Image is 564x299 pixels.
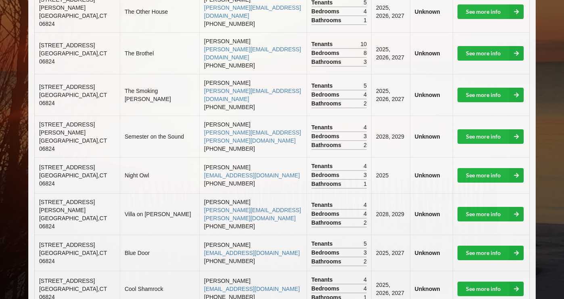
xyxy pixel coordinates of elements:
span: Bathrooms [311,99,343,107]
a: [PERSON_NAME][EMAIL_ADDRESS][DOMAIN_NAME] [204,88,301,102]
span: Bathrooms [311,257,343,265]
span: 5 [363,82,367,90]
a: See more info [457,282,524,296]
a: [PERSON_NAME][EMAIL_ADDRESS][PERSON_NAME][DOMAIN_NAME] [204,207,301,221]
span: Bedrooms [311,171,341,179]
span: 2 [363,141,367,149]
a: See more info [457,88,524,102]
a: [PERSON_NAME][EMAIL_ADDRESS][PERSON_NAME][DOMAIN_NAME] [204,129,301,144]
span: [STREET_ADDRESS] [39,84,95,90]
span: Bedrooms [311,284,341,293]
span: [STREET_ADDRESS][PERSON_NAME] [39,121,95,136]
a: [EMAIL_ADDRESS][DOMAIN_NAME] [204,172,300,179]
span: [STREET_ADDRESS] [39,42,95,48]
b: Unknown [415,8,440,15]
b: Unknown [415,50,440,57]
span: 3 [363,248,367,257]
span: 5 [363,240,367,248]
span: [GEOGRAPHIC_DATA] , CT 06824 [39,250,107,264]
span: Bathrooms [311,219,343,227]
td: [PERSON_NAME] [PHONE_NUMBER] [199,74,307,116]
span: 1 [363,180,367,188]
span: 4 [363,210,367,218]
td: The Smoking [PERSON_NAME] [120,74,199,116]
span: Bathrooms [311,141,343,149]
span: [GEOGRAPHIC_DATA] , CT 06824 [39,13,107,27]
a: [EMAIL_ADDRESS][DOMAIN_NAME] [204,250,300,256]
span: [STREET_ADDRESS][PERSON_NAME] [39,199,95,213]
td: Semester on the Sound [120,116,199,157]
td: [PERSON_NAME] [PHONE_NUMBER] [199,32,307,74]
b: Unknown [415,250,440,256]
td: Blue Door [120,235,199,271]
b: Unknown [415,92,440,98]
span: 3 [363,58,367,66]
span: Tenants [311,123,335,131]
td: 2025 [371,157,410,193]
td: [PERSON_NAME] [PHONE_NUMBER] [199,116,307,157]
span: Bedrooms [311,210,341,218]
span: 4 [363,284,367,293]
span: [GEOGRAPHIC_DATA] , CT 06824 [39,172,107,187]
span: 3 [363,171,367,179]
span: 3 [363,132,367,140]
span: [GEOGRAPHIC_DATA] , CT 06824 [39,137,107,152]
a: See more info [457,46,524,61]
span: [STREET_ADDRESS] [39,164,95,171]
span: 4 [363,91,367,99]
b: Unknown [415,211,440,217]
a: [PERSON_NAME][EMAIL_ADDRESS][DOMAIN_NAME] [204,46,301,61]
span: Tenants [311,162,335,170]
a: See more info [457,207,524,221]
span: 2 [363,219,367,227]
td: 2025, 2026, 2027 [371,32,410,74]
span: [STREET_ADDRESS] [39,242,95,248]
span: Bedrooms [311,7,341,15]
td: Night Owl [120,157,199,193]
span: Bedrooms [311,248,341,257]
b: Unknown [415,172,440,179]
span: 4 [363,123,367,131]
span: Bathrooms [311,58,343,66]
span: Tenants [311,276,335,284]
span: 1 [363,16,367,24]
td: Villa on [PERSON_NAME] [120,193,199,235]
span: Tenants [311,240,335,248]
a: See more info [457,246,524,260]
span: 4 [363,276,367,284]
span: 4 [363,201,367,209]
span: 8 [363,49,367,57]
span: 4 [363,7,367,15]
span: [GEOGRAPHIC_DATA] , CT 06824 [39,50,107,65]
a: [PERSON_NAME][EMAIL_ADDRESS][DOMAIN_NAME] [204,4,301,19]
a: See more info [457,129,524,144]
span: Bedrooms [311,49,341,57]
span: [GEOGRAPHIC_DATA] , CT 06824 [39,92,107,106]
td: 2025, 2026, 2027 [371,74,410,116]
td: 2025, 2027 [371,235,410,271]
span: 4 [363,162,367,170]
span: Bedrooms [311,91,341,99]
a: See more info [457,4,524,19]
td: [PERSON_NAME] [PHONE_NUMBER] [199,157,307,193]
span: Tenants [311,40,335,48]
td: 2028, 2029 [371,193,410,235]
b: Unknown [415,133,440,140]
span: [STREET_ADDRESS] [39,278,95,284]
a: See more info [457,168,524,183]
span: Tenants [311,82,335,90]
a: [EMAIL_ADDRESS][DOMAIN_NAME] [204,286,300,292]
span: Bathrooms [311,16,343,24]
b: Unknown [415,286,440,292]
span: 10 [361,40,367,48]
td: The Brothel [120,32,199,74]
td: 2028, 2029 [371,116,410,157]
span: [GEOGRAPHIC_DATA] , CT 06824 [39,215,107,230]
span: 2 [363,257,367,265]
span: 2 [363,99,367,107]
span: Bathrooms [311,180,343,188]
span: Bedrooms [311,132,341,140]
span: Tenants [311,201,335,209]
td: [PERSON_NAME] [PHONE_NUMBER] [199,235,307,271]
td: [PERSON_NAME] [PHONE_NUMBER] [199,193,307,235]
